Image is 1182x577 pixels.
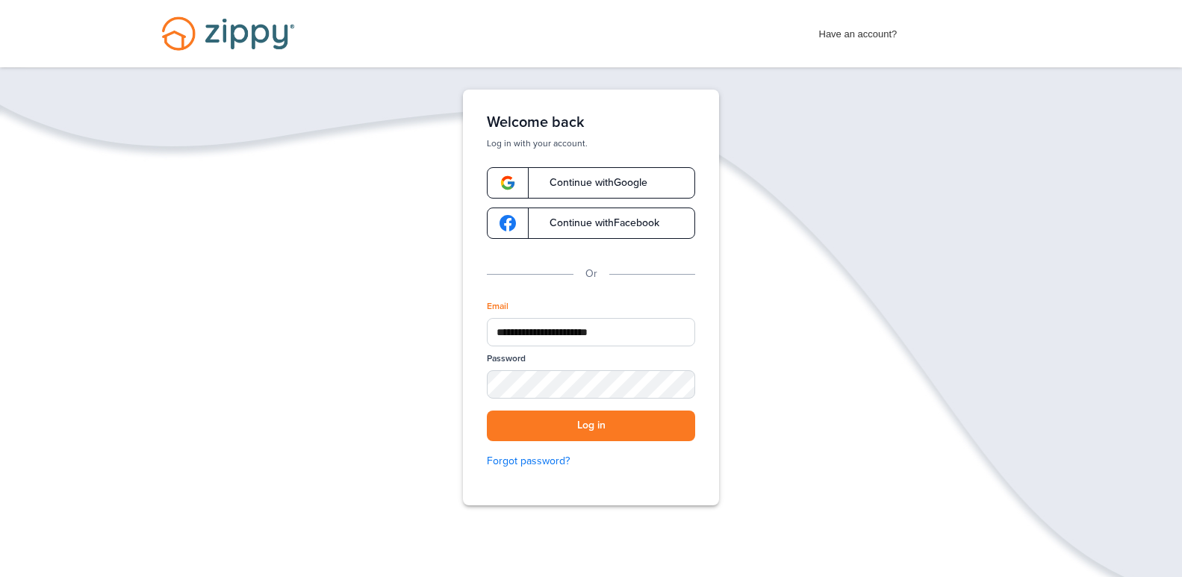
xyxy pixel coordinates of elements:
[535,178,647,188] span: Continue with Google
[487,352,526,365] label: Password
[535,218,659,228] span: Continue with Facebook
[487,208,695,239] a: google-logoContinue withFacebook
[487,453,695,470] a: Forgot password?
[487,300,508,313] label: Email
[487,370,695,399] input: Password
[487,411,695,441] button: Log in
[487,137,695,149] p: Log in with your account.
[585,266,597,282] p: Or
[487,167,695,199] a: google-logoContinue withGoogle
[500,215,516,231] img: google-logo
[487,113,695,131] h1: Welcome back
[819,19,898,43] span: Have an account?
[500,175,516,191] img: google-logo
[487,318,695,346] input: Email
